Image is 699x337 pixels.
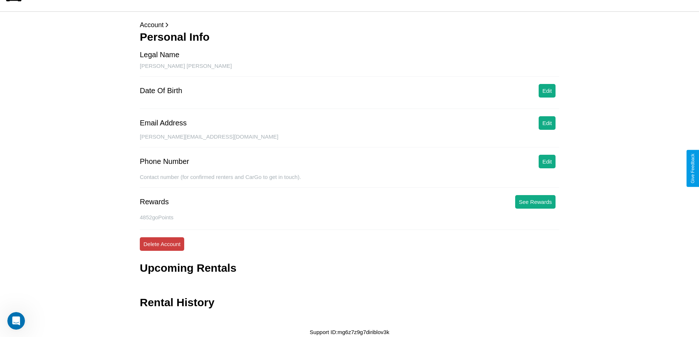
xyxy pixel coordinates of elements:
h3: Upcoming Rentals [140,262,236,274]
h3: Personal Info [140,31,559,43]
button: See Rewards [515,195,556,209]
p: Account [140,19,559,31]
button: Delete Account [140,237,184,251]
button: Edit [539,155,556,168]
div: Date Of Birth [140,87,182,95]
button: Edit [539,116,556,130]
p: 4852 goPoints [140,212,559,222]
h3: Rental History [140,296,214,309]
div: Rewards [140,198,169,206]
div: Email Address [140,119,187,127]
div: Legal Name [140,51,179,59]
div: Phone Number [140,157,189,166]
button: Edit [539,84,556,98]
div: [PERSON_NAME] [PERSON_NAME] [140,63,559,77]
p: Support ID: mg6z7z9g7diriblov3k [310,327,389,337]
iframe: Intercom live chat [7,312,25,330]
div: Contact number (for confirmed renters and CarGo to get in touch). [140,174,559,188]
div: [PERSON_NAME][EMAIL_ADDRESS][DOMAIN_NAME] [140,133,559,147]
div: Give Feedback [690,154,695,183]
